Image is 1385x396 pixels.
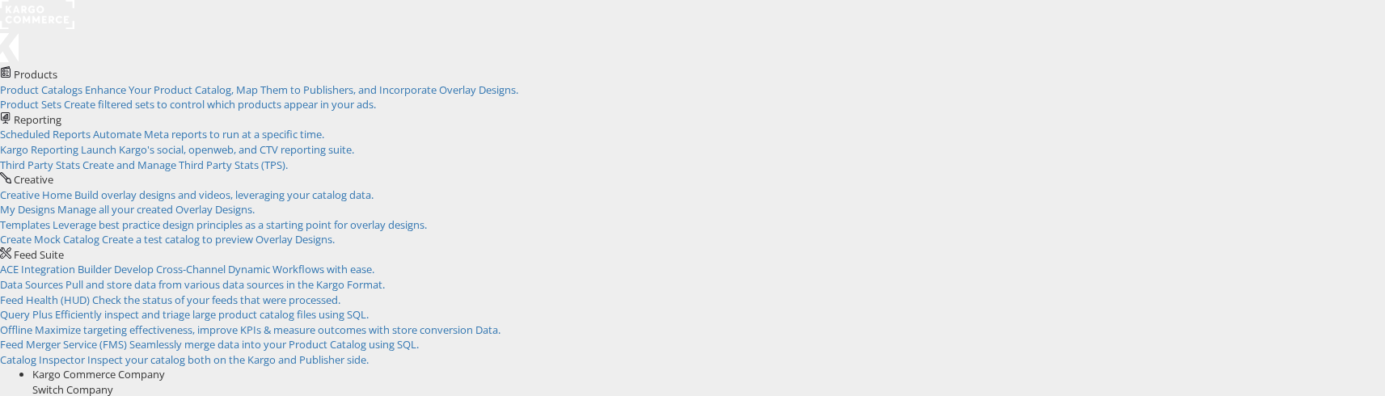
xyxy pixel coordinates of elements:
[92,293,340,307] span: Check the status of your feeds that were processed.
[64,97,376,112] span: Create filtered sets to control which products appear in your ads.
[74,187,374,202] span: Build overlay designs and videos, leveraging your catalog data.
[14,67,57,82] span: Products
[32,367,165,381] span: Kargo Commerce Company
[53,217,427,232] span: Leverage best practice design principles as a starting point for overlay designs.
[14,172,53,187] span: Creative
[81,142,354,157] span: Launch Kargo's social, openweb, and CTV reporting suite.
[87,352,369,367] span: Inspect your catalog both on the Kargo and Publisher side.
[14,247,64,262] span: Feed Suite
[14,112,61,127] span: Reporting
[35,322,500,337] span: Maximize targeting effectiveness, improve KPIs & measure outcomes with store conversion Data.
[102,232,335,246] span: Create a test catalog to preview Overlay Designs.
[85,82,518,97] span: Enhance Your Product Catalog, Map Them to Publishers, and Incorporate Overlay Designs.
[129,337,419,352] span: Seamlessly merge data into your Product Catalog using SQL.
[114,262,374,276] span: Develop Cross-Channel Dynamic Workflows with ease.
[93,127,324,141] span: Automate Meta reports to run at a specific time.
[82,158,288,172] span: Create and Manage Third Party Stats (TPS).
[65,277,385,292] span: Pull and store data from various data sources in the Kargo Format.
[57,202,255,217] span: Manage all your created Overlay Designs.
[55,307,369,322] span: Efficiently inspect and triage large product catalog files using SQL.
